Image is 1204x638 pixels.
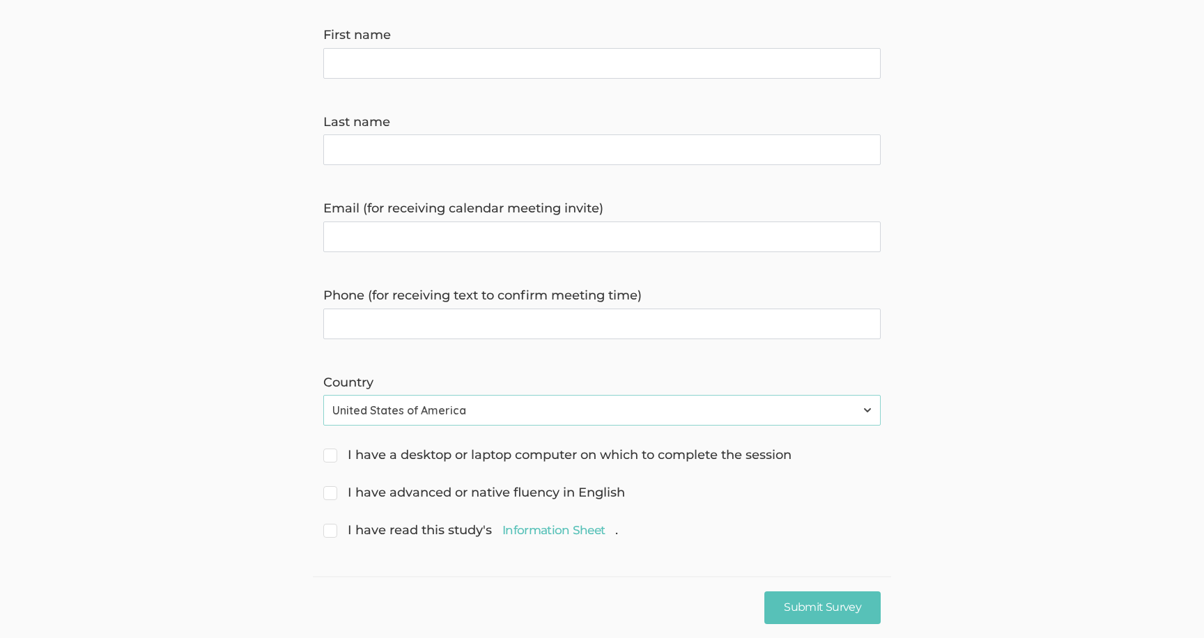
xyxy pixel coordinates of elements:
label: Phone (for receiving text to confirm meeting time) [323,287,881,305]
span: I have a desktop or laptop computer on which to complete the session [323,446,792,465]
a: Information Sheet [502,522,605,538]
span: I have advanced or native fluency in English [323,484,625,502]
label: First name [323,26,881,45]
label: Email (for receiving calendar meeting invite) [323,200,881,218]
span: I have read this study's . [323,522,618,540]
label: Last name [323,114,881,132]
input: Submit Survey [764,591,881,624]
label: Country [323,374,881,392]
